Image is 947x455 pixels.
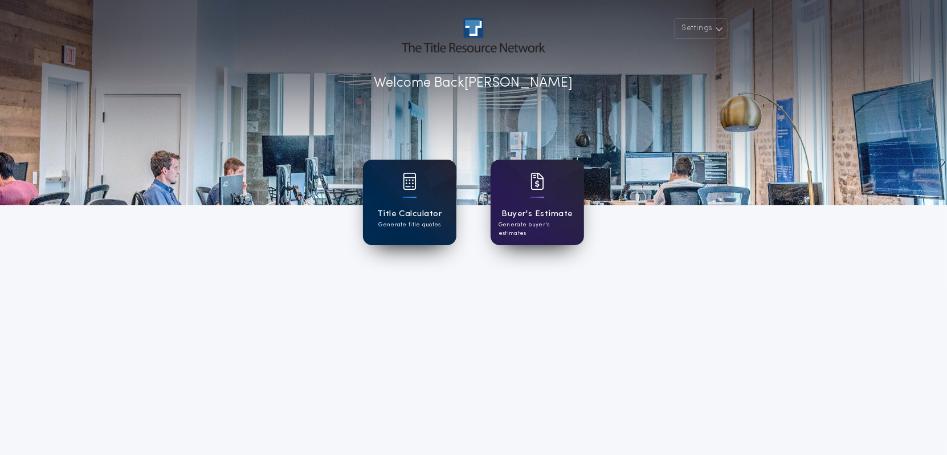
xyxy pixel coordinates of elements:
[378,221,440,229] p: Generate title quotes
[674,18,728,39] button: Settings
[491,160,584,245] a: card iconBuyer's EstimateGenerate buyer's estimates
[499,221,576,238] p: Generate buyer's estimates
[377,208,442,221] h1: Title Calculator
[403,173,417,190] img: card icon
[374,73,573,94] p: Welcome Back [PERSON_NAME]
[501,208,573,221] h1: Buyer's Estimate
[402,18,545,52] img: account-logo
[363,160,456,245] a: card iconTitle CalculatorGenerate title quotes
[530,173,544,190] img: card icon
